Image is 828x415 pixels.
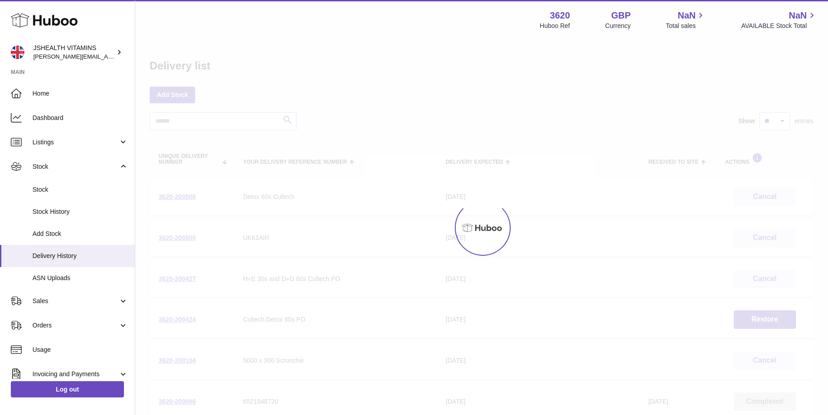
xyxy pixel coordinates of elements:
span: Listings [32,138,119,147]
span: Stock [32,185,128,194]
span: Add Stock [32,230,128,238]
span: Home [32,89,128,98]
span: Delivery History [32,252,128,260]
a: NaN AVAILABLE Stock Total [741,9,817,30]
span: Stock History [32,207,128,216]
div: Currency [605,22,631,30]
img: francesca@jshealthvitamins.com [11,46,24,59]
span: Dashboard [32,114,128,122]
span: Total sales [666,22,706,30]
span: Stock [32,162,119,171]
span: AVAILABLE Stock Total [741,22,817,30]
span: NaN [789,9,807,22]
span: Usage [32,346,128,354]
span: Invoicing and Payments [32,370,119,378]
div: Huboo Ref [540,22,570,30]
span: Sales [32,297,119,305]
strong: GBP [611,9,631,22]
span: Orders [32,321,119,330]
span: ASN Uploads [32,274,128,282]
a: Log out [11,381,124,397]
span: [PERSON_NAME][EMAIL_ADDRESS][DOMAIN_NAME] [33,53,181,60]
div: JSHEALTH VITAMINS [33,44,114,61]
strong: 3620 [550,9,570,22]
span: NaN [677,9,695,22]
a: NaN Total sales [666,9,706,30]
